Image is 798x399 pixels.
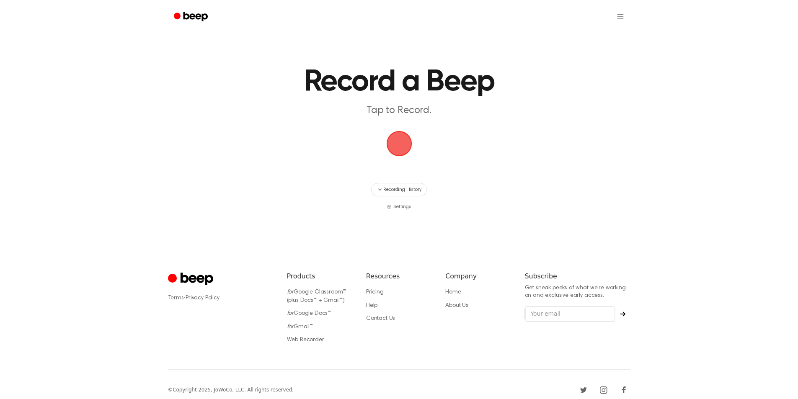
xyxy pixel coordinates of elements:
[615,311,630,317] button: Subscribe
[445,289,461,295] a: Home
[445,271,511,281] h6: Company
[366,271,432,281] h6: Resources
[287,271,353,281] h6: Products
[617,383,630,396] a: Facebook
[445,303,468,309] a: About Us
[371,183,426,196] button: Recording History
[185,67,614,97] h1: Record a Beep
[287,289,346,304] a: forGoogle Classroom™ (plus Docs™ + Gmail™)
[287,311,331,317] a: forGoogle Docs™
[393,203,411,211] span: Settings
[168,9,215,25] a: Beep
[238,104,560,118] p: Tap to Record.
[287,337,324,343] a: Web Recorder
[525,306,615,322] input: Your email
[387,131,412,156] button: Beep Logo
[366,289,384,295] a: Pricing
[597,383,610,396] a: Instagram
[287,311,294,317] i: for
[186,295,220,301] a: Privacy Policy
[287,324,294,330] i: for
[287,289,294,295] i: for
[287,324,313,330] a: forGmail™
[366,316,395,322] a: Contact Us
[610,7,630,27] button: Open menu
[577,383,590,396] a: Twitter
[168,295,184,301] a: Terms
[168,386,294,394] div: © Copyright 2025, JoWoCo, LLC. All rights reserved.
[525,285,630,299] p: Get sneak peeks of what we’re working on and exclusive early access.
[168,294,274,302] div: ·
[366,303,377,309] a: Help
[168,271,215,288] a: Cruip
[525,271,630,281] h6: Subscribe
[387,203,411,211] button: Settings
[383,186,421,193] span: Recording History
